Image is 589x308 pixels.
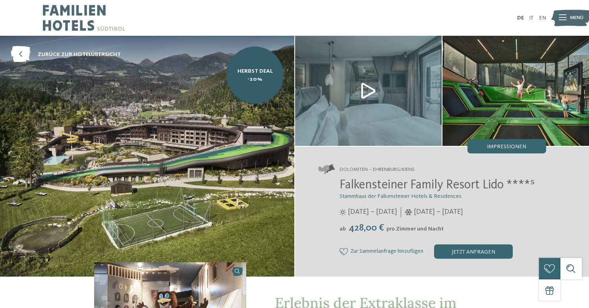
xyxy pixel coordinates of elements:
[350,248,423,255] span: Zur Sammelanfrage hinzufügen
[539,15,546,21] a: EN
[570,14,583,21] span: Menü
[517,15,524,21] a: DE
[529,15,533,21] a: IT
[295,36,442,146] img: Das Familienhotel nahe den Dolomiten mit besonderem Charakter
[340,209,346,215] i: Öffnungszeiten im Sommer
[11,46,121,63] a: zurück zur Hotelübersicht
[340,166,415,173] span: Dolomiten – Ehrenburg/Kiens
[232,67,278,83] span: Herbst Deal -20%
[405,209,412,215] i: Öffnungszeiten im Winter
[442,36,589,146] img: Das Familienhotel nahe den Dolomiten mit besonderem Charakter
[226,46,284,104] a: Herbst Deal -20%
[340,194,462,199] span: Stammhaus der Falkensteiner Hotels & Residences
[414,207,463,217] span: [DATE] – [DATE]
[487,144,526,149] span: Impressionen
[340,226,346,232] span: ab
[347,223,386,233] span: 428,00 €
[434,244,513,259] div: jetzt anfragen
[386,226,444,232] span: pro Zimmer und Nacht
[348,207,397,217] span: [DATE] – [DATE]
[340,179,535,192] span: Falkensteiner Family Resort Lido ****ˢ
[38,50,121,58] span: zurück zur Hotelübersicht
